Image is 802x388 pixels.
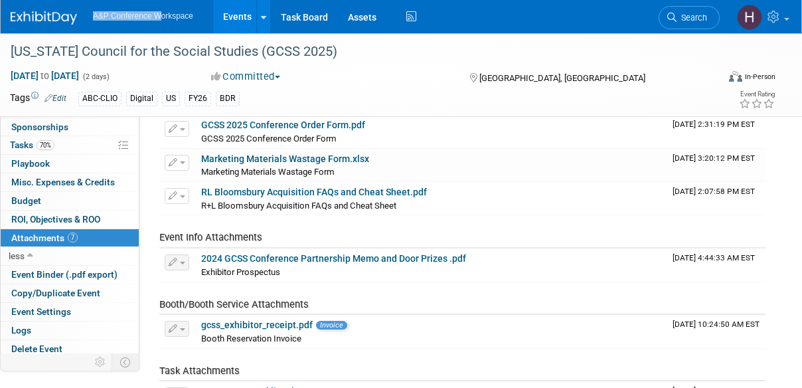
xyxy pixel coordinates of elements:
span: Upload Timestamp [673,153,755,163]
span: Invoice [316,321,347,330]
a: Delete Event [1,340,139,358]
span: GCSS 2025 Conference Order Form [201,134,337,144]
span: Upload Timestamp [673,187,755,196]
span: to [39,70,51,81]
img: Format-Inperson.png [729,71,742,82]
span: ROI, Objectives & ROO [11,214,100,225]
a: GCSS 2025 Conference Order Form.pdf [201,120,365,130]
a: Misc. Expenses & Credits [1,173,139,191]
span: Playbook [11,158,50,169]
td: Tags [10,91,66,106]
span: Search [677,13,707,23]
a: Event Settings [1,303,139,321]
a: Sponsorships [1,118,139,136]
a: Attachments7 [1,229,139,247]
span: Marketing Materials Wastage Form [201,167,335,177]
div: US [162,92,180,106]
span: Event Binder (.pdf export) [11,269,118,280]
div: BDR [216,92,240,106]
div: Event Rating [739,91,775,98]
td: Upload Timestamp [667,182,765,215]
span: Task Attachments [159,365,240,377]
td: Upload Timestamp [667,149,765,182]
td: Upload Timestamp [667,248,765,282]
span: Budget [11,195,41,206]
span: Event Settings [11,306,71,317]
span: Tasks [10,140,54,150]
span: Attachments [11,233,78,243]
span: Upload Timestamp [673,320,760,329]
a: gcss_exhibitor_receipt.pdf [201,320,313,330]
span: Upload Timestamp [673,120,755,129]
img: ExhibitDay [11,11,77,25]
span: A&P Conference Workspace [93,11,193,21]
div: ABC-CLIO [78,92,121,106]
a: RL Bloomsbury Acquisition FAQs and Cheat Sheet.pdf [201,187,427,197]
a: Event Binder (.pdf export) [1,266,139,284]
div: In-Person [744,72,775,82]
a: Playbook [1,155,139,173]
a: Edit [44,94,66,103]
a: Budget [1,192,139,210]
td: Personalize Event Tab Strip [89,353,112,371]
a: Marketing Materials Wastage Form.xlsx [201,153,369,164]
td: Upload Timestamp [667,115,765,148]
span: less [9,250,25,261]
span: Booth Reservation Invoice [201,334,301,343]
span: Booth/Booth Service Attachments [159,298,309,310]
div: Digital [126,92,157,106]
span: Event Info Attachments [159,231,262,243]
span: Misc. Expenses & Credits [11,177,115,187]
span: (2 days) [82,72,110,81]
span: Copy/Duplicate Event [11,288,100,298]
span: Delete Event [11,343,62,354]
a: Search [659,6,720,29]
a: Logs [1,322,139,339]
span: Sponsorships [11,122,68,132]
div: FY26 [185,92,211,106]
span: 70% [37,140,54,150]
a: Tasks70% [1,136,139,154]
span: Logs [11,325,31,336]
span: Upload Timestamp [673,253,755,262]
span: 7 [68,233,78,242]
span: [DATE] [DATE] [10,70,80,82]
img: Hannah Siegel [737,5,762,30]
a: ROI, Objectives & ROO [1,211,139,229]
a: less [1,247,139,265]
a: Copy/Duplicate Event [1,284,139,302]
div: Event Format [665,69,775,89]
span: Exhibitor Prospectus [201,267,280,277]
span: R+L Bloomsbury Acquisition FAQs and Cheat Sheet [201,201,396,211]
td: Upload Timestamp [667,315,765,348]
td: Toggle Event Tabs [112,353,139,371]
button: Committed [206,70,285,84]
div: [US_STATE] Council for the Social Studies (GCSS 2025) [6,40,710,64]
a: 2024 GCSS Conference Partnership Memo and Door Prizes .pdf [201,253,466,264]
span: [GEOGRAPHIC_DATA], [GEOGRAPHIC_DATA] [479,73,645,83]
